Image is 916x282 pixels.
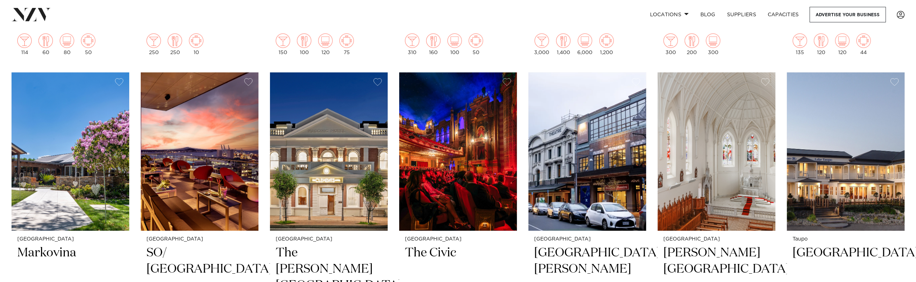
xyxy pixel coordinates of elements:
[556,34,570,48] img: dining.png
[426,34,441,48] img: dining.png
[146,34,161,48] img: cocktail.png
[276,34,290,48] img: cocktail.png
[318,34,333,48] img: theatre.png
[81,34,95,48] img: meeting.png
[663,237,770,242] small: [GEOGRAPHIC_DATA]
[793,237,899,242] small: Taupo
[814,34,828,48] img: dining.png
[339,34,354,48] img: meeting.png
[17,34,32,48] img: cocktail.png
[168,34,182,55] div: 250
[405,34,419,48] img: cocktail.png
[469,34,483,48] img: meeting.png
[721,7,762,22] a: SUPPLIERS
[685,34,699,48] img: dining.png
[578,34,592,48] img: theatre.png
[447,34,462,48] img: theatre.png
[60,34,74,55] div: 80
[856,34,871,55] div: 44
[426,34,441,55] div: 160
[599,34,614,55] div: 1,200
[706,34,720,55] div: 300
[405,237,511,242] small: [GEOGRAPHIC_DATA]
[814,34,828,55] div: 120
[189,34,203,55] div: 10
[189,34,203,48] img: meeting.png
[685,34,699,55] div: 200
[534,237,640,242] small: [GEOGRAPHIC_DATA]
[39,34,53,48] img: dining.png
[318,34,333,55] div: 120
[762,7,805,22] a: Capacities
[793,34,807,55] div: 135
[168,34,182,48] img: dining.png
[17,34,32,55] div: 114
[17,237,123,242] small: [GEOGRAPHIC_DATA]
[694,7,721,22] a: BLOG
[276,34,290,55] div: 150
[663,34,678,48] img: cocktail.png
[577,34,592,55] div: 6,000
[835,34,849,48] img: theatre.png
[469,34,483,55] div: 50
[856,34,871,48] img: meeting.png
[12,8,51,21] img: nzv-logo.png
[644,7,694,22] a: Locations
[534,34,549,55] div: 3,000
[297,34,311,48] img: dining.png
[534,34,549,48] img: cocktail.png
[809,7,886,22] a: Advertise your business
[60,34,74,48] img: theatre.png
[556,34,570,55] div: 1,400
[663,34,678,55] div: 300
[297,34,311,55] div: 100
[405,34,419,55] div: 310
[706,34,720,48] img: theatre.png
[276,237,382,242] small: [GEOGRAPHIC_DATA]
[599,34,614,48] img: meeting.png
[146,237,253,242] small: [GEOGRAPHIC_DATA]
[146,34,161,55] div: 250
[339,34,354,55] div: 75
[447,34,462,55] div: 100
[81,34,95,55] div: 50
[835,34,849,55] div: 120
[39,34,53,55] div: 60
[793,34,807,48] img: cocktail.png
